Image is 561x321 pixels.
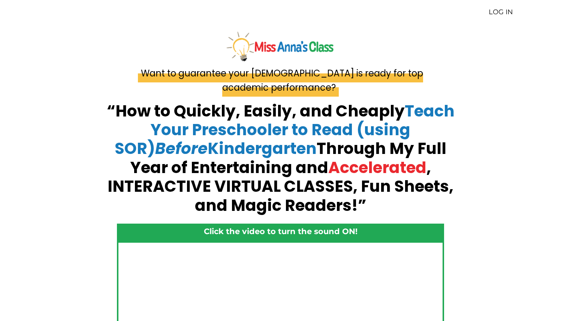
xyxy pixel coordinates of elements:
[107,100,455,216] strong: “How to Quickly, Easily, and Cheaply Through My Full Year of Entertaining and , INTERACTIVE VIRTU...
[204,227,358,236] strong: Click the video to turn the sound ON!
[155,137,208,160] em: Before
[489,8,513,16] a: LOG IN
[115,100,455,160] span: Teach Your Preschooler to Read (using SOR) Kindergarten
[328,157,426,179] span: Accelerated
[138,64,423,97] span: Want to guarantee your [DEMOGRAPHIC_DATA] is ready for top academic performance?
